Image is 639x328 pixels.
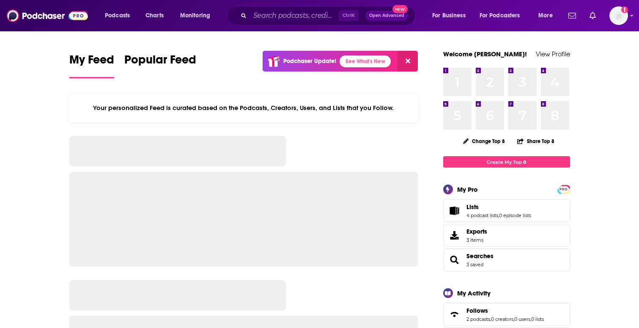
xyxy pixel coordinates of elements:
[466,307,544,314] a: Follows
[536,50,570,58] a: View Profile
[621,6,628,13] svg: Add a profile image
[145,10,164,22] span: Charts
[446,229,463,241] span: Exports
[532,9,563,22] button: open menu
[565,8,579,23] a: Show notifications dropdown
[530,316,531,322] span: ,
[458,136,510,146] button: Change Top 8
[466,203,531,211] a: Lists
[531,316,544,322] a: 0 lists
[369,14,404,18] span: Open Advanced
[392,5,408,13] span: New
[250,9,339,22] input: Search podcasts, credits, & more...
[339,10,359,21] span: Ctrl K
[466,316,490,322] a: 2 podcasts
[514,316,530,322] a: 0 users
[7,8,88,24] img: Podchaser - Follow, Share and Rate Podcasts
[538,10,553,22] span: More
[498,212,499,218] span: ,
[124,52,196,78] a: Popular Feed
[513,316,514,322] span: ,
[609,6,628,25] span: Logged in as ei1745
[69,94,418,122] div: Your personalized Feed is curated based on the Podcasts, Creators, Users, and Lists that you Follow.
[466,307,488,314] span: Follows
[365,11,408,21] button: Open AdvancedNew
[105,10,130,22] span: Podcasts
[491,316,513,322] a: 0 creators
[69,52,114,72] span: My Feed
[480,10,520,22] span: For Podcasters
[609,6,628,25] button: Show profile menu
[443,156,570,168] a: Create My Top 8
[443,224,570,247] a: Exports
[466,212,498,218] a: 4 podcast lists
[235,6,423,25] div: Search podcasts, credits, & more...
[283,58,336,65] p: Podchaser Update!
[457,185,478,193] div: My Pro
[490,316,491,322] span: ,
[466,203,479,211] span: Lists
[174,9,221,22] button: open menu
[457,289,491,297] div: My Activity
[474,9,532,22] button: open menu
[443,199,570,222] span: Lists
[559,186,569,192] a: PRO
[517,133,555,149] button: Share Top 8
[466,252,494,260] a: Searches
[443,303,570,326] span: Follows
[586,8,599,23] a: Show notifications dropdown
[466,228,487,235] span: Exports
[446,309,463,320] a: Follows
[466,237,487,243] span: 3 items
[443,50,527,58] a: Welcome [PERSON_NAME]!
[446,205,463,217] a: Lists
[340,55,391,67] a: See What's New
[466,262,483,267] a: 3 saved
[609,6,628,25] img: User Profile
[99,9,141,22] button: open menu
[426,9,476,22] button: open menu
[69,52,114,78] a: My Feed
[140,9,169,22] a: Charts
[124,52,196,72] span: Popular Feed
[443,248,570,271] span: Searches
[432,10,466,22] span: For Business
[180,10,210,22] span: Monitoring
[446,254,463,266] a: Searches
[499,212,531,218] a: 0 episode lists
